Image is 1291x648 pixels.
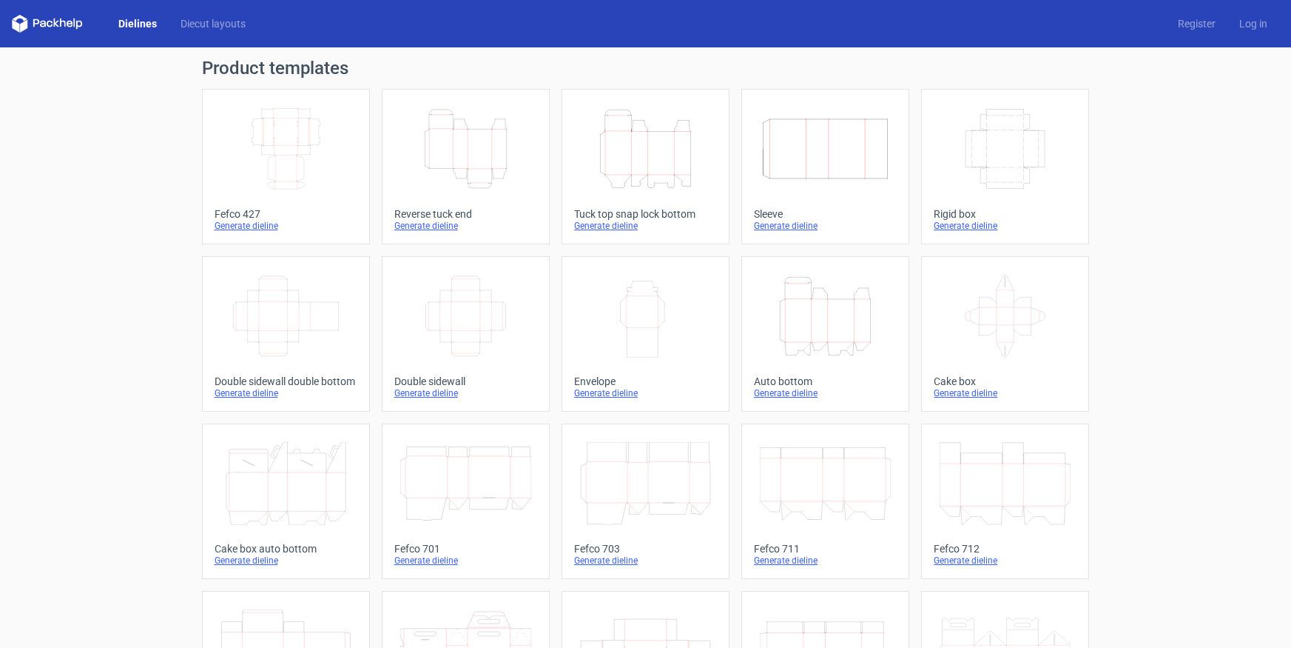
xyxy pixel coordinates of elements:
[382,424,550,579] a: Fefco 701Generate dieline
[934,208,1076,220] div: Rigid box
[562,256,729,412] a: EnvelopeGenerate dieline
[202,424,370,579] a: Cake box auto bottomGenerate dieline
[934,375,1076,387] div: Cake box
[215,220,357,232] div: Generate dieline
[382,89,550,244] a: Reverse tuck endGenerate dieline
[574,220,717,232] div: Generate dieline
[562,424,729,579] a: Fefco 703Generate dieline
[215,208,357,220] div: Fefco 427
[382,256,550,412] a: Double sidewallGenerate dieline
[202,59,1090,77] h1: Product templates
[562,89,729,244] a: Tuck top snap lock bottomGenerate dieline
[741,89,909,244] a: SleeveGenerate dieline
[1227,16,1279,31] a: Log in
[741,424,909,579] a: Fefco 711Generate dieline
[394,555,537,567] div: Generate dieline
[754,208,897,220] div: Sleeve
[394,208,537,220] div: Reverse tuck end
[754,220,897,232] div: Generate dieline
[169,16,257,31] a: Diecut layouts
[574,375,717,387] div: Envelope
[574,543,717,555] div: Fefco 703
[215,543,357,555] div: Cake box auto bottom
[215,387,357,399] div: Generate dieline
[574,555,717,567] div: Generate dieline
[107,16,169,31] a: Dielines
[754,555,897,567] div: Generate dieline
[934,555,1076,567] div: Generate dieline
[202,256,370,412] a: Double sidewall double bottomGenerate dieline
[934,387,1076,399] div: Generate dieline
[754,387,897,399] div: Generate dieline
[394,220,537,232] div: Generate dieline
[394,375,537,387] div: Double sidewall
[574,387,717,399] div: Generate dieline
[921,424,1089,579] a: Fefco 712Generate dieline
[934,543,1076,555] div: Fefco 712
[741,256,909,412] a: Auto bottomGenerate dieline
[202,89,370,244] a: Fefco 427Generate dieline
[215,375,357,387] div: Double sidewall double bottom
[394,387,537,399] div: Generate dieline
[754,375,897,387] div: Auto bottom
[215,555,357,567] div: Generate dieline
[921,89,1089,244] a: Rigid boxGenerate dieline
[1166,16,1227,31] a: Register
[934,220,1076,232] div: Generate dieline
[394,543,537,555] div: Fefco 701
[754,543,897,555] div: Fefco 711
[921,256,1089,412] a: Cake boxGenerate dieline
[574,208,717,220] div: Tuck top snap lock bottom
